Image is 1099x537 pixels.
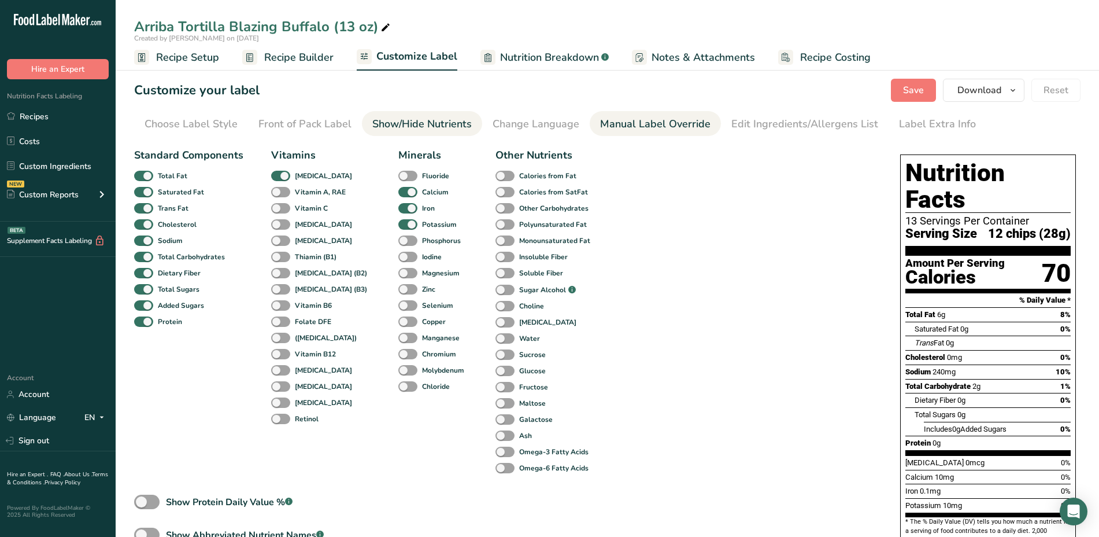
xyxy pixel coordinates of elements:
[50,470,64,479] a: FAQ .
[295,284,367,295] b: [MEDICAL_DATA] (B3)
[500,50,599,65] span: Nutrition Breakdown
[422,317,446,327] b: Copper
[1060,310,1071,319] span: 8%
[519,333,540,344] b: Water
[905,269,1005,286] div: Calories
[295,333,357,343] b: ([MEDICAL_DATA])
[158,268,201,278] b: Dietary Fiber
[295,398,352,408] b: [MEDICAL_DATA]
[519,252,568,262] b: Insoluble Fiber
[1060,498,1087,525] div: Open Intercom Messenger
[905,487,918,495] span: Iron
[1060,325,1071,333] span: 0%
[295,252,336,262] b: Thiamin (B1)
[422,365,464,376] b: Molybdenum
[1061,487,1071,495] span: 0%
[158,300,204,311] b: Added Sugars
[905,501,941,510] span: Potassium
[295,300,332,311] b: Vitamin B6
[891,79,936,102] button: Save
[158,236,183,246] b: Sodium
[933,367,956,376] span: 240mg
[295,203,328,214] b: Vitamin C
[145,116,238,132] div: Choose Label Style
[519,171,576,181] b: Calories from Fat
[915,396,956,404] span: Dietary Fiber
[295,349,336,359] b: Vitamin B12
[64,470,92,479] a: About Us .
[422,236,461,246] b: Phosphorus
[957,396,965,404] span: 0g
[652,50,755,65] span: Notes & Attachments
[158,203,188,214] b: Trans Fat
[519,398,546,409] b: Maltose
[156,50,219,65] span: Recipe Setup
[158,284,199,295] b: Total Sugars
[915,339,934,347] i: Trans
[422,171,449,181] b: Fluoride
[905,160,1071,213] h1: Nutrition Facts
[519,317,576,328] b: [MEDICAL_DATA]
[422,300,453,311] b: Selenium
[376,49,457,64] span: Customize Label
[84,411,109,425] div: EN
[45,479,80,487] a: Privacy Policy
[519,350,546,360] b: Sucrose
[905,310,935,319] span: Total Fat
[1061,458,1071,467] span: 0%
[933,439,941,447] span: 0g
[422,381,450,392] b: Chloride
[7,470,48,479] a: Hire an Expert .
[905,215,1071,227] div: 13 Servings Per Container
[957,410,965,419] span: 0g
[158,317,182,327] b: Protein
[632,45,755,71] a: Notes & Attachments
[905,293,1071,307] section: % Daily Value *
[1042,258,1071,289] div: 70
[158,219,197,230] b: Cholesterol
[422,268,460,278] b: Magnesium
[905,227,977,241] span: Serving Size
[134,81,260,100] h1: Customize your label
[924,425,1007,433] span: Includes Added Sugars
[422,252,442,262] b: Iodine
[519,301,544,311] b: Choline
[778,45,871,71] a: Recipe Costing
[295,187,346,197] b: Vitamin A, RAE
[1056,367,1071,376] span: 10%
[1060,353,1071,362] span: 0%
[943,501,962,510] span: 10mg
[158,171,187,181] b: Total Fat
[972,382,980,391] span: 2g
[600,116,711,132] div: Manual Label Override
[422,203,435,214] b: Iron
[7,59,109,79] button: Hire an Expert
[1060,382,1071,391] span: 1%
[519,414,553,425] b: Galactose
[519,447,589,457] b: Omega-3 Fatty Acids
[1060,425,1071,433] span: 0%
[960,325,968,333] span: 0g
[937,310,945,319] span: 6g
[946,339,954,347] span: 0g
[295,171,352,181] b: [MEDICAL_DATA]
[1060,396,1071,404] span: 0%
[905,439,931,447] span: Protein
[935,473,954,481] span: 10mg
[8,227,25,234] div: BETA
[7,407,56,428] a: Language
[905,367,931,376] span: Sodium
[519,382,548,392] b: Fructose
[295,365,352,376] b: [MEDICAL_DATA]
[519,463,589,473] b: Omega-6 Fatty Acids
[915,339,944,347] span: Fat
[800,50,871,65] span: Recipe Costing
[134,148,243,163] div: Standard Components
[519,187,588,197] b: Calories from SatFat
[264,50,334,65] span: Recipe Builder
[295,236,352,246] b: [MEDICAL_DATA]
[493,116,579,132] div: Change Language
[905,458,964,467] span: [MEDICAL_DATA]
[905,473,933,481] span: Calcium
[905,258,1005,269] div: Amount Per Serving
